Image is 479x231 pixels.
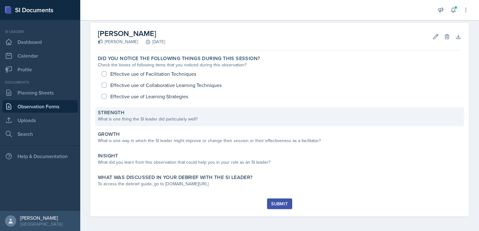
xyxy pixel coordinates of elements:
a: Uploads [3,114,78,126]
a: Observation Forms [3,100,78,113]
div: Submit [271,201,288,206]
a: Calendar [3,49,78,62]
div: [DATE] [138,38,165,45]
div: Help & Documentation [3,150,78,162]
div: Si leader [3,29,78,34]
label: Did you notice the following things during this session? [98,55,260,62]
a: Profile [3,63,78,76]
div: [PERSON_NAME] [98,38,138,45]
div: [GEOGRAPHIC_DATA] [20,221,62,227]
h2: [PERSON_NAME] [98,28,165,39]
div: [PERSON_NAME] [20,215,62,221]
a: Planning Sheets [3,86,78,99]
label: What was discussed in your debrief with the SI Leader? [98,174,253,181]
div: Check the boxes of following items that you noticed during this observation? [98,62,461,68]
button: Submit [267,198,292,209]
a: Search [3,128,78,140]
div: What did you learn from this observation that could help you in your role as an SI leader? [98,159,461,166]
a: Dashboard [3,36,78,48]
label: Insight [98,153,118,159]
div: Documents [3,80,78,85]
label: Strength [98,110,124,116]
div: What is one way in which the SI leader might improve or change their session or their effectivene... [98,137,461,144]
label: Growth [98,131,120,137]
div: What is one thing the SI leader did particularly well? [98,116,461,122]
div: To access the debrief guide, go to [DOMAIN_NAME][URL] [98,181,461,187]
